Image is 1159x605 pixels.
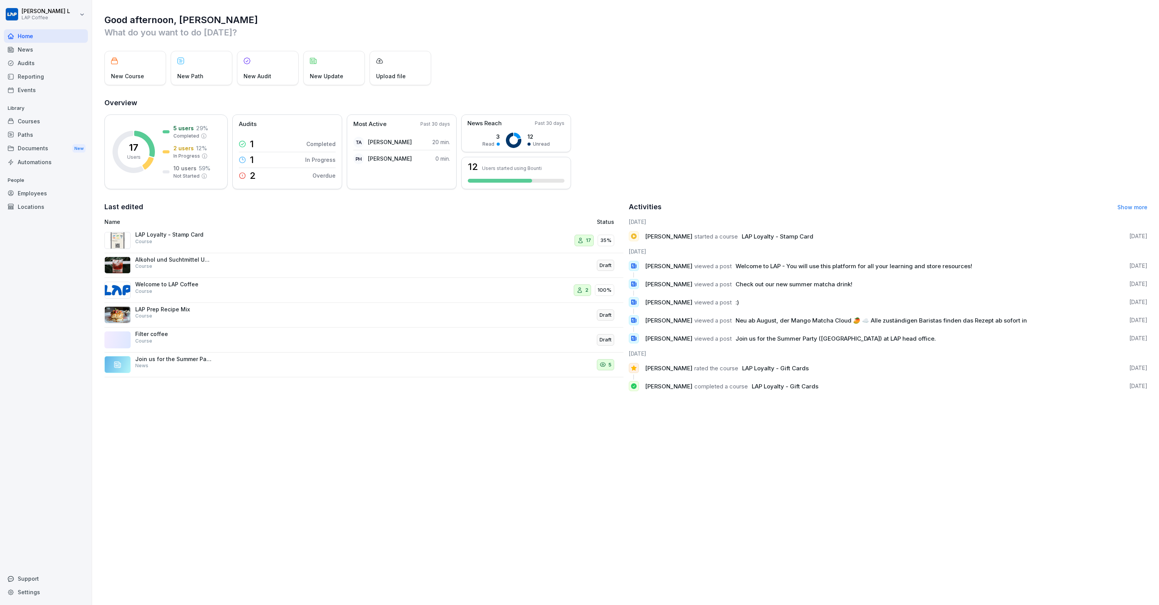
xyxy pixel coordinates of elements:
[1129,298,1147,306] p: [DATE]
[527,133,550,141] p: 12
[736,317,1027,324] span: Neu ab August, der Mango Matcha Cloud 🥭 ☁️ Alle zuständigen Baristas finden das Rezept ab sofort in
[312,171,336,180] p: Overdue
[199,164,210,172] p: 59 %
[104,97,1147,108] h2: Overview
[629,350,1148,358] h6: [DATE]
[104,228,623,253] a: LAP Loyalty - Stamp CardCourse1735%
[72,144,86,153] div: New
[135,313,152,319] p: Course
[250,171,256,180] p: 2
[4,43,88,56] a: News
[250,139,254,149] p: 1
[173,164,197,172] p: 10 users
[629,202,662,212] h2: Activities
[694,335,732,342] span: viewed a post
[694,365,738,372] span: rated the course
[585,286,588,294] p: 2
[135,288,152,295] p: Course
[742,365,809,372] span: LAP Loyalty - Gift Cards
[4,585,88,599] a: Settings
[694,383,748,390] span: completed a course
[104,282,131,299] img: i7gafm61vtp8t4rmthn4vqzl.png
[694,317,732,324] span: viewed a post
[250,155,254,165] p: 1
[645,365,692,372] span: [PERSON_NAME]
[104,14,1147,26] h1: Good afternoon, [PERSON_NAME]
[4,83,88,97] a: Events
[629,218,1148,226] h6: [DATE]
[535,120,564,127] p: Past 30 days
[4,155,88,169] a: Automations
[1129,316,1147,324] p: [DATE]
[432,138,450,146] p: 20 min.
[305,156,336,164] p: In Progress
[104,303,623,328] a: LAP Prep Recipe MixCourseDraft
[645,233,692,240] span: [PERSON_NAME]
[104,257,131,274] img: r9f294wq4cndzvq6mzt1bbrd.png
[482,141,494,148] p: Read
[629,247,1148,255] h6: [DATE]
[104,218,438,226] p: Name
[196,124,208,132] p: 29 %
[111,72,144,80] p: New Course
[135,338,152,345] p: Course
[173,133,199,139] p: Completed
[645,262,692,270] span: [PERSON_NAME]
[135,306,212,313] p: LAP Prep Recipe Mix
[482,133,500,141] p: 3
[353,153,364,164] div: PH
[1117,204,1147,210] a: Show more
[482,165,542,171] p: Users started using Bounti
[376,72,406,80] p: Upload file
[600,336,611,344] p: Draft
[4,114,88,128] a: Courses
[129,143,138,152] p: 17
[694,281,732,288] span: viewed a post
[645,335,692,342] span: [PERSON_NAME]
[600,262,611,269] p: Draft
[4,56,88,70] div: Audits
[598,286,611,294] p: 100%
[173,124,194,132] p: 5 users
[597,218,614,226] p: Status
[104,306,131,323] img: k9yjy2eanlsjlp4t2vp0azvc.png
[22,8,70,15] p: [PERSON_NAME] L
[435,155,450,163] p: 0 min.
[135,256,212,263] p: Alkohol und Suchtmittel Unterweisung
[4,29,88,43] div: Home
[4,70,88,83] a: Reporting
[1129,262,1147,270] p: [DATE]
[736,299,739,306] span: :)
[600,311,611,319] p: Draft
[4,141,88,156] a: DocumentsNew
[239,120,257,129] p: Audits
[104,328,623,353] a: Filter coffeeCourseDraft
[4,572,88,585] div: Support
[135,362,148,369] p: News
[420,121,450,128] p: Past 30 days
[135,281,212,288] p: Welcome to LAP Coffee
[4,141,88,156] div: Documents
[694,262,732,270] span: viewed a post
[742,233,813,240] span: LAP Loyalty - Stamp Card
[127,154,141,161] p: Users
[104,353,623,378] a: Join us for the Summer Party ([GEOGRAPHIC_DATA]) at LAP head office.News5
[467,119,502,128] p: News Reach
[645,317,692,324] span: [PERSON_NAME]
[694,299,732,306] span: viewed a post
[468,162,478,171] h3: 12
[22,15,70,20] p: LAP Coffee
[4,200,88,213] div: Locations
[104,232,131,249] img: js5i5wyj94j5fuqc1aabkyon.png
[645,383,692,390] span: [PERSON_NAME]
[173,173,200,180] p: Not Started
[104,26,1147,39] p: What do you want to do [DATE]?
[694,233,738,240] span: started a course
[736,335,936,342] span: Join us for the Summer Party ([GEOGRAPHIC_DATA]) at LAP head office.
